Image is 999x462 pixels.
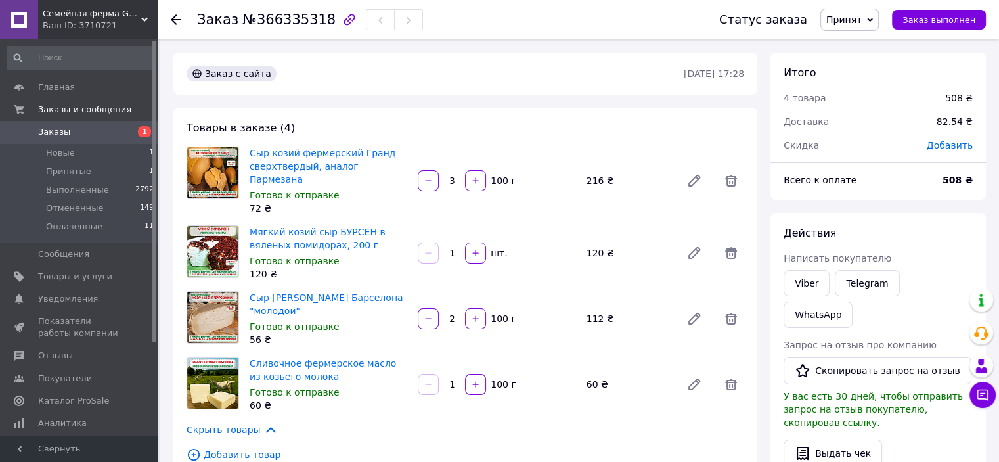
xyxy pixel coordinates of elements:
a: Сливочное фермерское масло из козьего молока [250,358,396,382]
span: Готово к отправке [250,256,340,266]
span: Принят [826,14,862,25]
img: Мягкий козий сыр БУРСЕН в вяленых помидорах, 200 г [187,226,238,277]
span: Готово к отправке [250,190,340,200]
span: Заказы и сообщения [38,104,131,116]
span: Товары в заказе (4) [187,122,295,134]
span: Удалить [718,371,744,398]
div: Статус заказа [719,13,807,26]
span: Семейная ферма Goat Land [43,8,141,20]
span: Товары и услуги [38,271,112,283]
div: 60 ₴ [250,399,407,412]
div: 56 ₴ [250,333,407,346]
span: Аналитика [38,417,87,429]
span: Оплаченные [46,221,102,233]
span: Действия [784,227,836,239]
a: Редактировать [681,306,707,332]
span: 1 [149,166,154,177]
span: Уведомления [38,293,98,305]
span: 4 товара [784,93,826,103]
span: Принятые [46,166,91,177]
button: Чат с покупателем [969,382,996,408]
div: 82.54 ₴ [929,107,981,136]
span: Каталог ProSale [38,395,109,407]
span: 1 [138,126,151,137]
span: Удалить [718,240,744,266]
a: Сыр козий фермерский Гранд сверхтвердый, аналог Пармезана [250,148,395,185]
a: Telegram [835,270,899,296]
span: Выполненные [46,184,109,196]
span: 1 [149,147,154,159]
div: 100 г [487,312,517,325]
span: Скрыть товары [187,423,278,437]
span: Показатели работы компании [38,315,122,339]
a: Viber [784,270,830,296]
a: Мягкий козий сыр БУРСЕН в вяленых помидорах, 200 г [250,227,386,250]
span: Удалить [718,168,744,194]
span: Удалить [718,306,744,332]
div: 120 ₴ [581,244,676,262]
a: Редактировать [681,240,707,266]
span: Заказ [197,12,238,28]
span: Главная [38,81,75,93]
div: 100 г [487,174,517,187]
div: 216 ₴ [581,172,676,190]
div: Ваш ID: 3710721 [43,20,158,32]
span: №366335318 [242,12,336,28]
div: 112 ₴ [581,310,676,328]
img: Сыр козий фермерский Барселона "молодой" [187,292,238,343]
span: Запрос на отзыв про компанию [784,340,937,350]
span: Отзывы [38,350,73,361]
span: Добавить товар [187,448,744,462]
span: Готово к отправке [250,321,340,332]
img: Сливочное фермерское масло из козьего молока [187,358,238,409]
span: Итого [784,66,816,79]
a: Редактировать [681,168,707,194]
span: 149 [140,202,154,214]
span: Заказ выполнен [902,15,975,25]
span: Заказы [38,126,70,138]
div: 100 г [487,378,517,391]
span: Отмененные [46,202,103,214]
div: Вернуться назад [171,13,181,26]
div: шт. [487,246,508,260]
button: Скопировать запрос на отзыв [784,357,971,384]
div: 120 ₴ [250,267,407,281]
span: Доставка [784,116,829,127]
div: 72 ₴ [250,202,407,215]
b: 508 ₴ [943,175,973,185]
span: Покупатели [38,373,92,384]
span: У вас есть 30 дней, чтобы отправить запрос на отзыв покупателю, скопировав ссылку. [784,391,963,428]
div: Заказ с сайта [187,66,277,81]
time: [DATE] 17:28 [684,68,744,79]
input: Поиск [7,46,155,70]
img: Сыр козий фермерский Гранд сверхтвердый, аналог Пармезана [187,147,238,198]
span: Скидка [784,140,819,150]
span: Готово к отправке [250,387,340,398]
span: 11 [144,221,154,233]
a: WhatsApp [784,302,853,328]
div: 60 ₴ [581,375,676,394]
span: Добавить [927,140,973,150]
a: Редактировать [681,371,707,398]
span: Написать покупателю [784,253,891,264]
div: 508 ₴ [945,91,973,104]
span: Новые [46,147,75,159]
button: Заказ выполнен [892,10,986,30]
a: Сыр [PERSON_NAME] Барселона "молодой" [250,292,403,316]
span: Всего к оплате [784,175,856,185]
span: 2792 [135,184,154,196]
span: Сообщения [38,248,89,260]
